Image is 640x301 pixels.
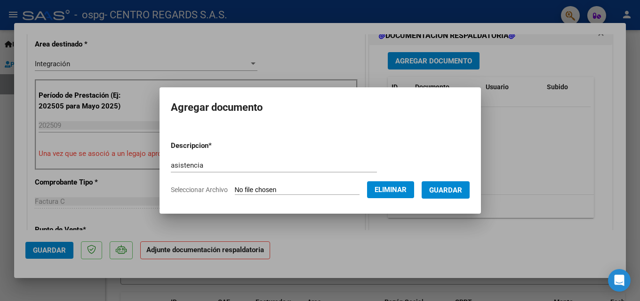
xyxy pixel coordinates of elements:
[367,181,414,198] button: Eliminar
[422,181,470,199] button: Guardar
[429,186,462,194] span: Guardar
[375,185,407,194] span: Eliminar
[171,140,261,151] p: Descripcion
[171,186,228,193] span: Seleccionar Archivo
[608,269,631,292] div: Open Intercom Messenger
[171,99,470,116] h2: Agregar documento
